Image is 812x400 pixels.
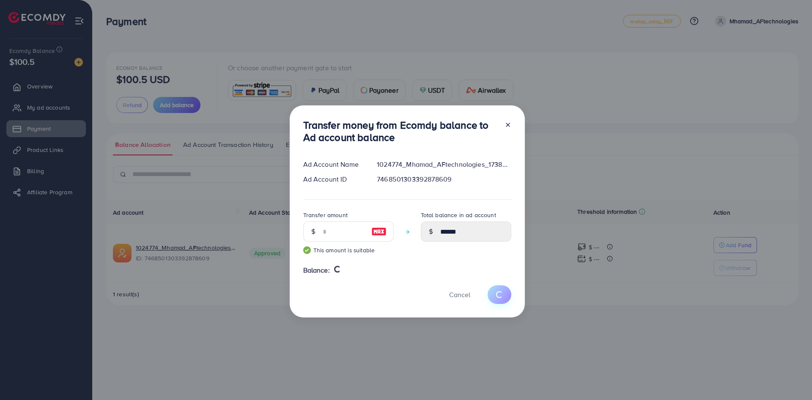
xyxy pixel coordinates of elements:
[371,226,387,237] img: image
[449,290,470,299] span: Cancel
[303,265,330,275] span: Balance:
[439,285,481,303] button: Cancel
[296,174,370,184] div: Ad Account ID
[421,211,496,219] label: Total balance in ad account
[303,211,348,219] label: Transfer amount
[303,119,498,143] h3: Transfer money from Ecomdy balance to Ad account balance
[303,246,311,254] img: guide
[370,160,518,169] div: 1024774_Mhamad_AFtechnologies_1738895977191
[776,362,806,394] iframe: Chat
[370,174,518,184] div: 7468501303392878609
[296,160,370,169] div: Ad Account Name
[303,246,394,254] small: This amount is suitable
